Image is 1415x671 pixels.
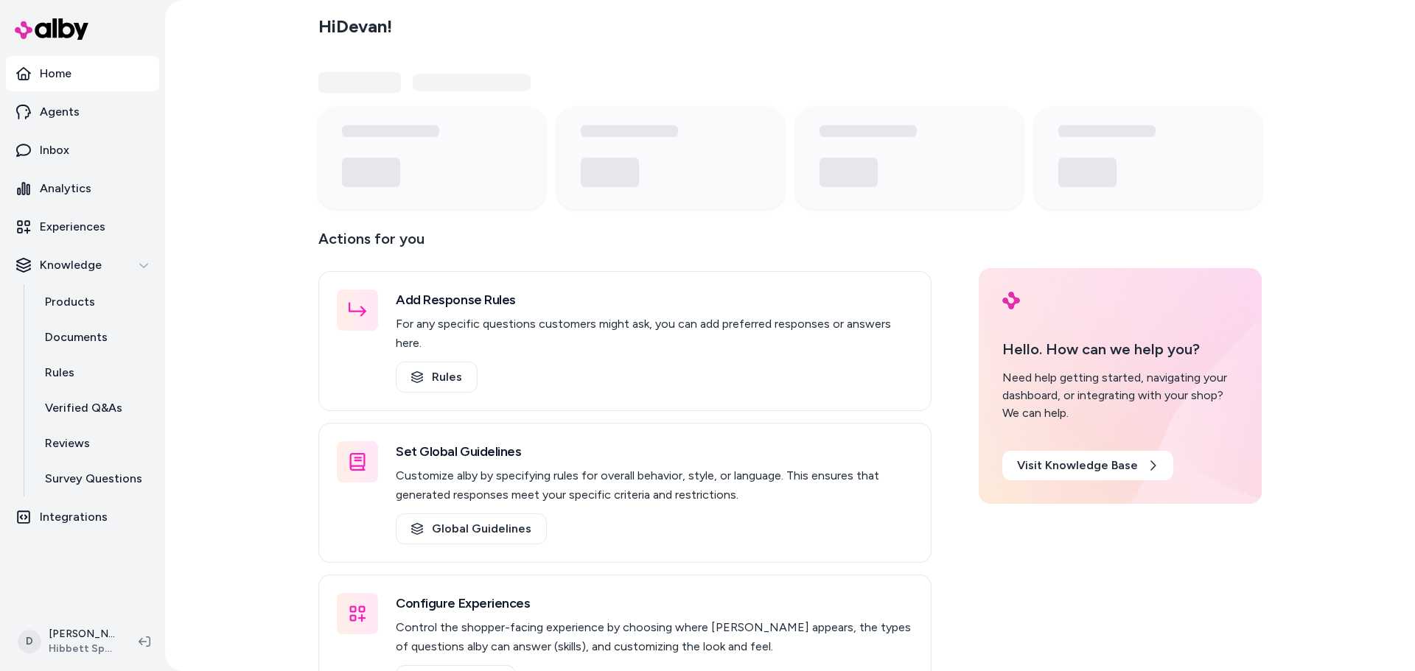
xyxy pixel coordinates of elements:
p: Knowledge [40,256,102,274]
a: Rules [396,362,478,393]
img: alby Logo [15,18,88,40]
button: D[PERSON_NAME]Hibbett Sports [9,618,127,665]
p: Verified Q&As [45,399,122,417]
img: alby Logo [1002,292,1020,309]
button: Knowledge [6,247,159,283]
h2: Hi Devan ! [318,15,392,38]
a: Survey Questions [30,461,159,496]
a: Home [6,56,159,91]
p: Products [45,293,95,311]
a: Global Guidelines [396,513,547,544]
a: Integrations [6,499,159,535]
p: Customize alby by specifying rules for overall behavior, style, or language. This ensures that ge... [396,466,913,505]
a: Reviews [30,426,159,461]
h3: Configure Experiences [396,593,913,614]
a: Rules [30,355,159,390]
p: Rules [45,364,74,382]
span: D [18,630,41,653]
p: [PERSON_NAME] [49,627,115,642]
p: Experiences [40,218,105,236]
p: Reviews [45,435,90,452]
p: Integrations [40,508,108,526]
span: Hibbett Sports [49,642,115,656]
a: Documents [30,320,159,355]
p: Analytics [40,180,91,197]
h3: Add Response Rules [396,289,913,310]
p: Agents [40,103,80,121]
p: Documents [45,329,108,346]
p: For any specific questions customers might ask, you can add preferred responses or answers here. [396,315,913,353]
p: Hello. How can we help you? [1002,338,1238,360]
div: Need help getting started, navigating your dashboard, or integrating with your shop? We can help. [1002,369,1238,422]
p: Actions for you [318,227,932,262]
a: Experiences [6,209,159,245]
p: Survey Questions [45,470,142,488]
p: Home [40,65,71,82]
a: Products [30,284,159,320]
a: Verified Q&As [30,390,159,426]
a: Visit Knowledge Base [1002,451,1173,480]
a: Analytics [6,171,159,206]
p: Control the shopper-facing experience by choosing where [PERSON_NAME] appears, the types of quest... [396,618,913,656]
a: Agents [6,94,159,130]
a: Inbox [6,133,159,168]
p: Inbox [40,141,69,159]
h3: Set Global Guidelines [396,441,913,462]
